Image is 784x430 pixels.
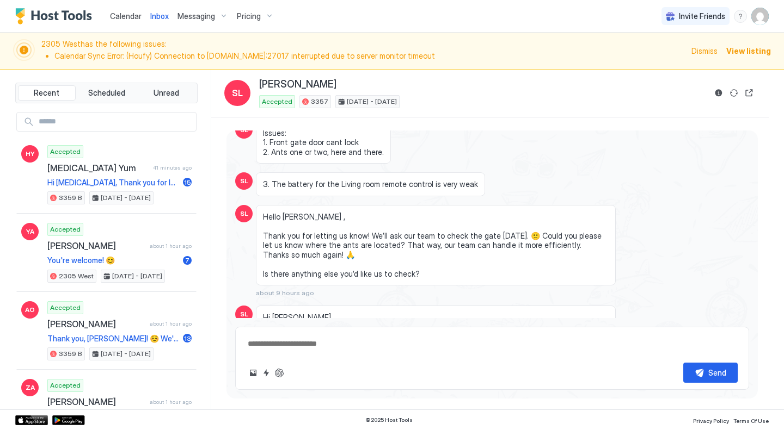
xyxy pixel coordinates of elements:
[712,86,725,99] button: Reservation information
[78,85,136,101] button: Scheduled
[262,97,292,107] span: Accepted
[240,309,248,319] span: SL
[47,334,179,344] span: Thank you, [PERSON_NAME]! ☺️ We're available here via the Airbnb app 24/7, feel free to reach out...
[347,97,397,107] span: [DATE] - [DATE]
[260,366,273,379] button: Quick reply
[733,414,769,426] a: Terms Of Use
[54,51,685,61] li: Calendar Sync Error: (Houfy) Connection to [DOMAIN_NAME]:27017 interrupted due to server monitor ...
[263,212,609,279] span: Hello [PERSON_NAME] , Thank you for letting us know! We’ll ask our team to check the gate [DATE]....
[34,88,59,98] span: Recent
[88,88,125,98] span: Scheduled
[256,289,314,297] span: about 9 hours ago
[679,11,725,21] span: Invite Friends
[47,319,145,329] span: [PERSON_NAME]
[365,416,413,423] span: © 2025 Host Tools
[26,227,34,236] span: YA
[247,366,260,379] button: Upload image
[15,83,198,103] div: tab-group
[273,366,286,379] button: ChatGPT Auto Reply
[50,381,81,390] span: Accepted
[150,320,192,327] span: about 1 hour ago
[177,11,215,21] span: Messaging
[150,398,192,406] span: about 1 hour ago
[137,85,195,101] button: Unread
[153,164,192,171] span: 41 minutes ago
[311,97,328,107] span: 3357
[232,86,243,99] span: SL
[26,149,35,159] span: HY
[751,8,769,25] div: User profile
[259,78,336,91] span: [PERSON_NAME]
[41,39,685,63] span: 2305 West has the following issues:
[50,225,81,234] span: Accepted
[110,10,142,22] a: Calendar
[47,255,179,265] span: You're welcome! 😊
[34,113,196,131] input: Input Field
[52,415,85,425] a: Google Play Store
[185,256,189,264] span: 7
[47,178,179,188] span: Hi [MEDICAL_DATA], Thank you for letting us know about your checkout! We wanted to take a moment ...
[112,271,162,281] span: [DATE] - [DATE]
[683,363,738,383] button: Send
[47,163,149,173] span: [MEDICAL_DATA] Yum
[263,313,609,379] span: Hi [PERSON_NAME], Good morning! 🌟 🌟 We hope your trip was great. Just a friendly reminder that [D...
[150,11,169,21] span: Inbox
[18,85,76,101] button: Recent
[693,414,729,426] a: Privacy Policy
[240,209,248,219] span: SL
[237,11,261,21] span: Pricing
[150,242,192,250] span: about 1 hour ago
[691,45,718,57] div: Dismiss
[50,147,81,157] span: Accepted
[26,383,35,392] span: ZA
[110,11,142,21] span: Calendar
[263,128,384,157] span: Issues: 1. Front gate door cant lock 2. Ants one or two, here and there.
[150,10,169,22] a: Inbox
[154,88,179,98] span: Unread
[184,178,191,186] span: 15
[47,240,145,251] span: [PERSON_NAME]
[101,193,151,203] span: [DATE] - [DATE]
[693,417,729,424] span: Privacy Policy
[15,8,97,24] a: Host Tools Logo
[25,305,35,315] span: AO
[734,10,747,23] div: menu
[59,349,82,359] span: 3359 B
[240,176,248,186] span: SL
[727,86,740,99] button: Sync reservation
[733,417,769,424] span: Terms Of Use
[59,193,82,203] span: 3359 B
[15,415,48,425] a: App Store
[743,86,756,99] button: Open reservation
[184,334,191,342] span: 13
[47,396,145,407] span: [PERSON_NAME]
[708,367,726,378] div: Send
[263,179,478,189] span: 3. The battery for the Living room remote control is very weak
[59,271,94,281] span: 2305 West
[726,45,771,57] div: View listing
[50,303,81,313] span: Accepted
[101,349,151,359] span: [DATE] - [DATE]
